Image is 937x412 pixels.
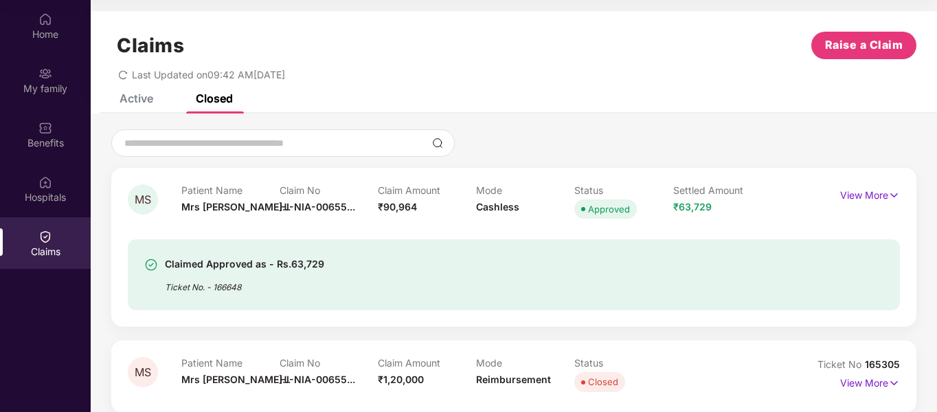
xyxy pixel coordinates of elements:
p: Claim No [280,184,378,196]
div: Active [120,91,153,105]
span: Raise a Claim [825,36,903,54]
img: svg+xml;base64,PHN2ZyBpZD0iU2VhcmNoLTMyeDMyIiB4bWxucz0iaHR0cDovL3d3dy53My5vcmcvMjAwMC9zdmciIHdpZH... [432,138,443,149]
span: Reimbursement [476,373,551,385]
span: Mrs [PERSON_NAME]... [181,373,291,385]
p: Status [574,184,673,196]
span: Ticket No [817,358,865,370]
h1: Claims [117,34,184,57]
span: MS [135,367,151,378]
div: Approved [588,202,630,216]
button: Raise a Claim [811,32,916,59]
div: Ticket No. - 166648 [165,272,324,294]
img: svg+xml;base64,PHN2ZyBpZD0iSG9zcGl0YWxzIiB4bWxucz0iaHR0cDovL3d3dy53My5vcmcvMjAwMC9zdmciIHdpZHRoPS... [38,175,52,189]
div: Closed [588,375,618,389]
span: MS [135,194,151,206]
p: Claim No [280,357,378,369]
span: Last Updated on 09:42 AM[DATE] [132,69,285,80]
p: Mode [476,184,574,196]
p: Mode [476,357,574,369]
img: svg+xml;base64,PHN2ZyB3aWR0aD0iMjAiIGhlaWdodD0iMjAiIHZpZXdCb3g9IjAgMCAyMCAyMCIgZmlsbD0ibm9uZSIgeG... [38,67,52,80]
img: svg+xml;base64,PHN2ZyBpZD0iQmVuZWZpdHMiIHhtbG5zPSJodHRwOi8vd3d3LnczLm9yZy8yMDAwL3N2ZyIgd2lkdGg9Ij... [38,121,52,135]
p: View More [840,184,900,203]
span: Mrs [PERSON_NAME]... [181,201,291,213]
p: Patient Name [181,357,280,369]
img: svg+xml;base64,PHN2ZyBpZD0iQ2xhaW0iIHhtbG5zPSJodHRwOi8vd3d3LnczLm9yZy8yMDAwL3N2ZyIgd2lkdGg9IjIwIi... [38,230,52,243]
span: HI-NIA-00655... [280,373,355,385]
div: Claimed Approved as - Rs.63,729 [165,256,324,272]
img: svg+xml;base64,PHN2ZyBpZD0iU3VjY2Vzcy0zMngzMiIgeG1sbnM9Imh0dHA6Ly93d3cudzMub3JnLzIwMDAvc3ZnIiB3aW... [144,258,158,272]
div: Closed [196,91,233,105]
p: Status [574,357,673,369]
span: ₹90,964 [378,201,417,213]
p: Patient Name [181,184,280,196]
p: Claim Amount [378,357,476,369]
img: svg+xml;base64,PHN2ZyB4bWxucz0iaHR0cDovL3d3dy53My5vcmcvMjAwMC9zdmciIHdpZHRoPSIxNyIgaGVpZ2h0PSIxNy... [888,376,900,391]
p: View More [840,372,900,391]
img: svg+xml;base64,PHN2ZyBpZD0iSG9tZSIgeG1sbnM9Imh0dHA6Ly93d3cudzMub3JnLzIwMDAvc3ZnIiB3aWR0aD0iMjAiIG... [38,12,52,26]
p: Settled Amount [673,184,771,196]
span: ₹63,729 [673,201,712,213]
span: redo [118,69,128,80]
span: 165305 [865,358,900,370]
span: ₹1,20,000 [378,373,424,385]
p: Claim Amount [378,184,476,196]
span: HI-NIA-00655... [280,201,355,213]
span: Cashless [476,201,519,213]
img: svg+xml;base64,PHN2ZyB4bWxucz0iaHR0cDovL3d3dy53My5vcmcvMjAwMC9zdmciIHdpZHRoPSIxNyIgaGVpZ2h0PSIxNy... [888,188,900,203]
